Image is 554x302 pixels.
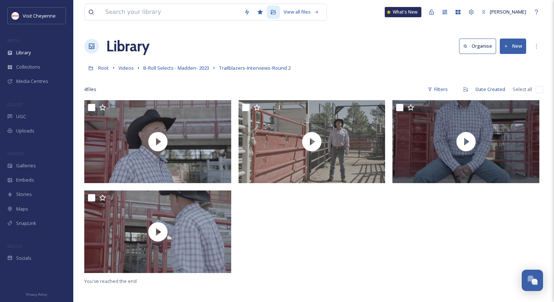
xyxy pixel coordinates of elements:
[219,65,291,71] span: Trailblazers-Interviews-Round 2
[459,39,496,54] button: Organise
[101,4,240,20] input: Search your library
[84,100,231,183] img: thumbnail
[98,65,109,71] span: Root
[385,7,421,17] a: What's New
[219,63,291,72] a: Trailblazers-Interviews-Round 2
[84,278,137,284] span: You've reached the end
[23,12,56,19] span: Visit Cheyenne
[12,12,19,19] img: visit_cheyenne_logo.jpeg
[143,63,209,72] a: B-Roll Selects - Madden- 2023
[424,82,451,97] div: Filters
[16,127,34,134] span: Uploads
[16,220,36,227] span: SnapLink
[472,82,509,97] div: Date Created
[16,255,32,262] span: Socials
[106,35,149,57] a: Library
[522,270,543,291] button: Open Chat
[7,243,22,249] span: SOCIALS
[478,5,530,19] a: [PERSON_NAME]
[16,191,32,198] span: Stories
[7,38,20,43] span: MEDIA
[459,39,500,54] a: Organise
[16,49,31,56] span: Library
[118,63,134,72] a: Videos
[392,100,539,183] img: thumbnail
[16,113,26,120] span: UGC
[280,5,323,19] a: View all files
[500,39,526,54] button: New
[7,151,24,156] span: WIDGETS
[513,86,532,93] span: Select all
[26,292,47,297] span: Privacy Policy
[7,102,23,107] span: COLLECT
[16,177,34,183] span: Embeds
[84,190,231,273] img: thumbnail
[16,63,40,70] span: Collections
[118,65,134,71] span: Videos
[84,86,96,93] span: 4 file s
[490,8,526,15] span: [PERSON_NAME]
[16,78,48,85] span: Media Centres
[16,205,28,212] span: Maps
[143,65,209,71] span: B-Roll Selects - Madden- 2023
[98,63,109,72] a: Root
[16,162,36,169] span: Galleries
[239,100,385,183] img: thumbnail
[26,290,47,298] a: Privacy Policy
